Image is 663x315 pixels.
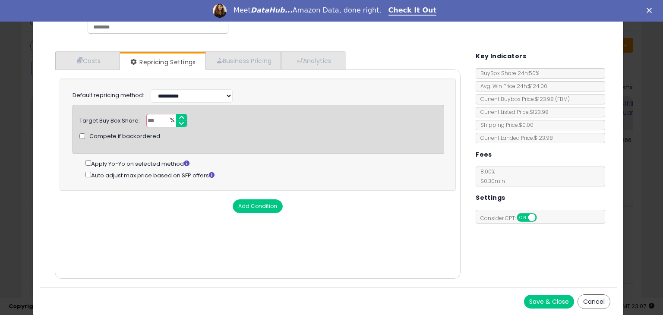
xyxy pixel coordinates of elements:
[165,114,179,127] span: %
[476,95,570,103] span: Current Buybox Price:
[476,82,547,90] span: Avg. Win Price 24h: $124.00
[476,51,526,62] h5: Key Indicators
[213,4,227,18] img: Profile image for Georgie
[536,214,549,221] span: OFF
[476,168,505,185] span: 8.00 %
[476,108,549,116] span: Current Listed Price: $123.98
[555,95,570,103] span: ( FBM )
[476,192,505,203] h5: Settings
[205,52,281,69] a: Business Pricing
[251,6,293,14] i: DataHub...
[476,177,505,185] span: $0.30 min
[647,8,655,13] div: Close
[234,6,382,15] div: Meet Amazon Data, done right.
[233,199,283,213] button: Add Condition
[578,294,610,309] button: Cancel
[476,214,548,222] span: Consider CPT:
[85,158,444,168] div: Apply Yo-Yo on selected method
[388,6,437,16] a: Check It Out
[518,214,528,221] span: ON
[524,295,574,309] button: Save & Close
[73,91,144,100] label: Default repricing method:
[120,54,205,71] a: Repricing Settings
[476,69,539,77] span: BuyBox Share 24h: 50%
[85,170,444,180] div: Auto adjust max price based on SFP offers
[535,95,570,103] span: $123.98
[89,132,160,141] span: Compete if backordered
[281,52,345,69] a: Analytics
[55,52,120,69] a: Costs
[476,149,492,160] h5: Fees
[476,134,553,142] span: Current Landed Price: $123.98
[79,114,140,125] div: Target Buy Box Share:
[476,121,534,129] span: Shipping Price: $0.00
